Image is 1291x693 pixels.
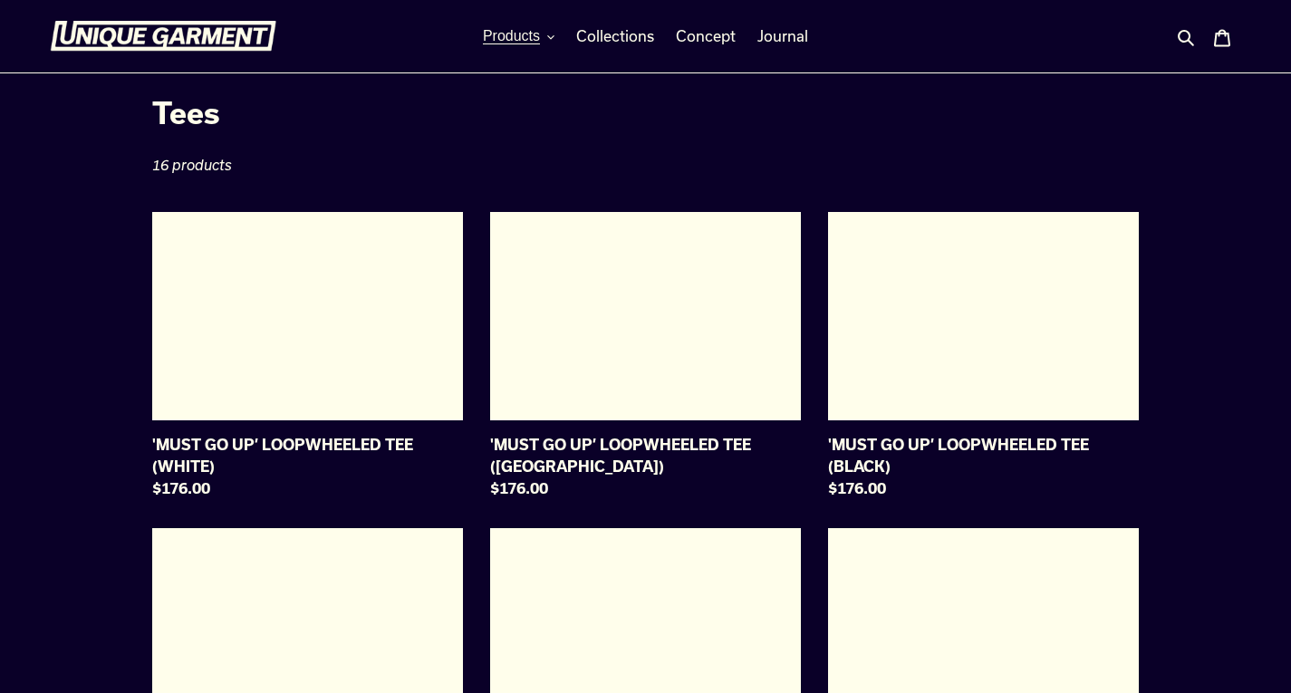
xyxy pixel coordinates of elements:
button: Products [474,23,564,50]
a: Collections [567,23,663,50]
span: Products [483,28,540,44]
img: Unique Garment [50,21,276,52]
span: Tees [152,95,220,130]
a: Concept [667,23,745,50]
span: Collections [576,27,654,45]
span: 16 products [152,157,232,173]
a: Journal [748,23,817,50]
span: Journal [757,27,808,45]
span: Concept [676,27,736,45]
